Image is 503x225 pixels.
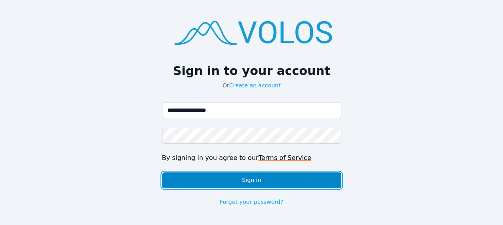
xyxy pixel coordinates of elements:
[220,198,283,206] a: Forgot your password?
[162,153,341,163] div: By signing in you agree to our
[259,154,311,162] a: Terms of Service
[162,172,341,188] button: Sign in
[162,81,341,89] p: Or
[229,82,281,89] a: Create an account
[162,64,341,78] h2: Sign in to your account
[162,9,341,54] img: logo.png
